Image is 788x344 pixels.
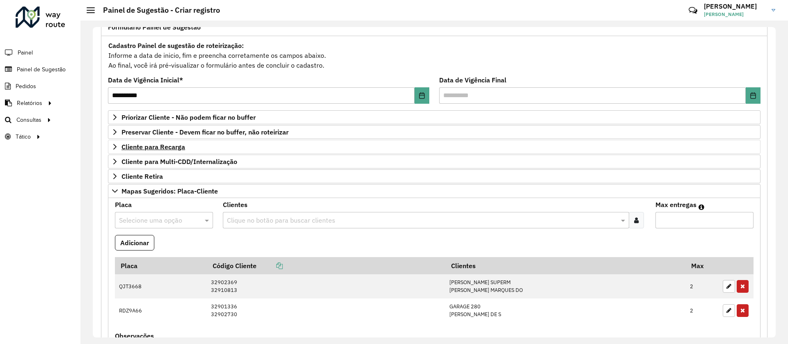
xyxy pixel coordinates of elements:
[115,200,132,210] label: Placa
[108,169,761,183] a: Cliente Retira
[686,298,719,323] td: 2
[121,144,185,150] span: Cliente para Recarga
[17,65,66,74] span: Painel de Sugestão
[115,274,207,298] td: QJT3668
[108,155,761,169] a: Cliente para Multi-CDD/Internalização
[439,75,506,85] label: Data de Vigência Final
[108,41,244,50] strong: Cadastro Painel de sugestão de roteirização:
[95,6,220,15] h2: Painel de Sugestão - Criar registro
[121,129,289,135] span: Preservar Cliente - Devem ficar no buffer, não roteirizar
[704,2,765,10] h3: [PERSON_NAME]
[108,40,761,71] div: Informe a data de inicio, fim e preencha corretamente os campos abaixo. Ao final, você irá pré-vi...
[684,2,702,19] a: Contato Rápido
[207,274,445,298] td: 32902369 32910813
[445,298,686,323] td: GARAGE 280 [PERSON_NAME] DE S
[207,257,445,274] th: Código Cliente
[121,173,163,180] span: Cliente Retira
[746,87,761,104] button: Choose Date
[115,331,154,341] label: Observações
[207,298,445,323] td: 32901336 32902730
[115,298,207,323] td: RDZ9A66
[16,82,36,91] span: Pedidos
[18,48,33,57] span: Painel
[108,184,761,198] a: Mapas Sugeridos: Placa-Cliente
[108,140,761,154] a: Cliente para Recarga
[16,116,41,124] span: Consultas
[445,257,686,274] th: Clientes
[257,262,283,270] a: Copiar
[121,188,218,194] span: Mapas Sugeridos: Placa-Cliente
[686,274,719,298] td: 2
[445,274,686,298] td: [PERSON_NAME] SUPERM [PERSON_NAME] MARQUES DO
[686,257,719,274] th: Max
[415,87,429,104] button: Choose Date
[655,200,696,210] label: Max entregas
[115,235,154,251] button: Adicionar
[16,132,31,141] span: Tático
[699,204,704,210] em: Máximo de clientes que serão colocados na mesma rota com os clientes informados
[108,24,201,30] span: Formulário Painel de Sugestão
[17,99,42,107] span: Relatórios
[121,158,237,165] span: Cliente para Multi-CDD/Internalização
[223,200,247,210] label: Clientes
[108,125,761,139] a: Preservar Cliente - Devem ficar no buffer, não roteirizar
[108,75,183,85] label: Data de Vigência Inicial
[704,11,765,18] span: [PERSON_NAME]
[121,114,256,121] span: Priorizar Cliente - Não podem ficar no buffer
[108,110,761,124] a: Priorizar Cliente - Não podem ficar no buffer
[115,257,207,274] th: Placa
